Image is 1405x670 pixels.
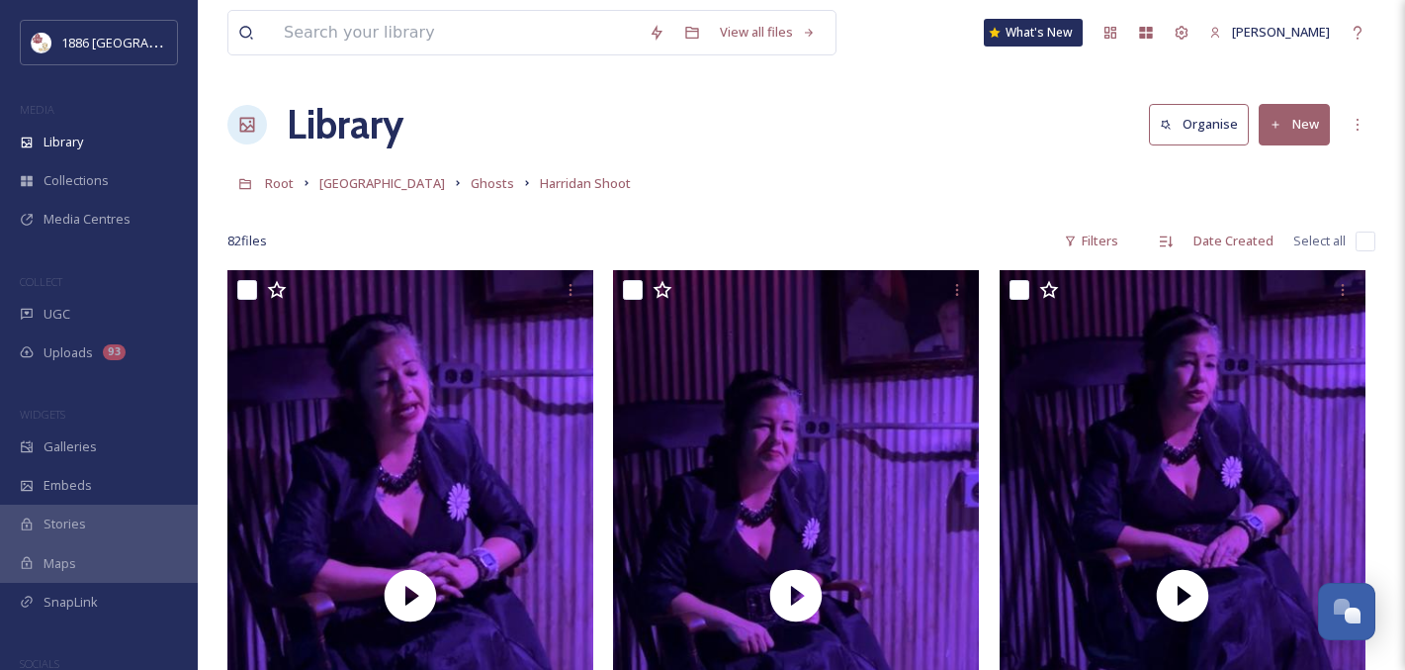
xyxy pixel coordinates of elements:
div: 93 [103,344,126,360]
a: Root [265,171,294,195]
span: Root [265,174,294,192]
span: 82 file s [227,232,267,250]
span: MEDIA [20,102,54,117]
span: Library [44,133,83,151]
a: Ghosts [471,171,514,195]
img: logos.png [32,33,51,52]
a: [GEOGRAPHIC_DATA] [319,171,445,195]
span: [GEOGRAPHIC_DATA] [319,174,445,192]
span: Media Centres [44,210,131,229]
button: New [1259,104,1330,144]
div: Date Created [1184,222,1283,260]
span: COLLECT [20,274,62,289]
span: Stories [44,515,86,533]
span: WIDGETS [20,407,65,422]
button: Open Chat [1318,583,1375,640]
span: SnapLink [44,593,98,612]
span: Embeds [44,476,92,495]
a: View all files [710,13,826,51]
button: Organise [1149,104,1249,144]
span: Ghosts [471,174,514,192]
a: Harridan Shoot [540,171,631,195]
span: Harridan Shoot [540,174,631,192]
span: Galleries [44,437,97,456]
span: Uploads [44,343,93,362]
input: Search your library [274,11,639,54]
a: [PERSON_NAME] [1199,13,1340,51]
a: What's New [984,19,1083,47]
div: Filters [1054,222,1128,260]
span: Collections [44,171,109,190]
span: Maps [44,554,76,573]
span: Select all [1293,232,1346,250]
span: UGC [44,305,70,324]
a: Library [287,95,403,154]
a: Organise [1149,104,1259,144]
span: 1886 [GEOGRAPHIC_DATA] [61,33,218,51]
span: [PERSON_NAME] [1232,23,1330,41]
